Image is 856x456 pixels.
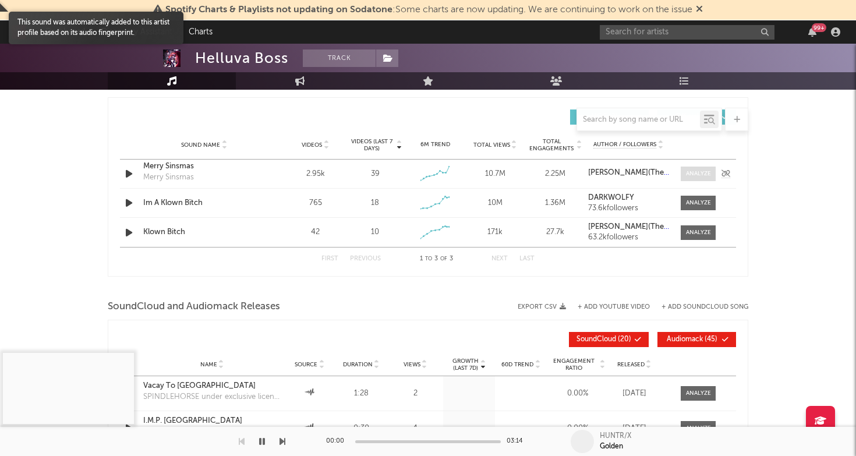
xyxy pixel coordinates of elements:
[143,197,265,209] a: Im A Klown Bïtch
[195,50,288,67] div: Helluva Boss
[667,336,703,343] span: Audiomack
[491,256,508,262] button: Next
[600,431,631,441] div: HUNTR/X
[550,423,605,434] div: 0.00 %
[588,223,731,231] strong: [PERSON_NAME](The Living Tombstone)
[143,227,265,238] a: Klown Bitch
[588,169,669,177] a: [PERSON_NAME](The Living Tombstone)
[473,142,510,149] span: Total Views
[143,172,194,183] div: Merry Sinsmas
[371,227,379,238] div: 10
[338,388,384,400] div: 1:28
[588,223,669,231] a: [PERSON_NAME](The Living Tombstone)
[600,441,623,452] div: Golden
[528,138,575,152] span: Total Engagements
[108,300,280,314] span: SoundCloud and Audiomack Releases
[518,303,566,310] button: Export CSV
[528,168,582,180] div: 2.25M
[657,332,736,347] button: Audiomack(45)
[593,141,656,149] span: Author / Followers
[452,358,479,365] p: Growth
[143,415,281,427] a: I.M.P. [GEOGRAPHIC_DATA]
[577,115,700,125] input: Search by song name or URL
[576,336,616,343] span: SoundCloud
[371,168,380,180] div: 39
[519,256,535,262] button: Last
[588,194,669,202] a: DARKWOLFY
[303,50,376,67] button: Track
[143,380,281,392] a: Vacay To [GEOGRAPHIC_DATA]
[321,256,338,262] button: First
[348,138,395,152] span: Videos (last 7 days)
[338,423,384,434] div: 0:30
[662,304,748,310] button: + Add SoundCloud Song
[302,142,322,149] span: Videos
[600,25,774,40] input: Search for artists
[468,197,522,209] div: 10M
[371,197,379,209] div: 18
[165,5,692,15] span: : Some charts are now updating. We are continuing to work on the issue
[181,142,220,149] span: Sound Name
[650,304,748,310] button: + Add SoundCloud Song
[611,388,657,400] div: [DATE]
[143,391,281,403] div: SPINDLEHORSE under exclusive license to Atlantic Recording Corporation
[569,332,649,347] button: SoundCloud(20)
[200,361,217,368] span: Name
[326,434,349,448] div: 00:00
[452,365,479,372] p: (Last 7d)
[550,358,598,372] span: Engagement Ratio
[588,194,634,202] strong: DARKWOLFY
[507,434,530,448] div: 03:14
[390,423,441,434] div: 4
[288,168,342,180] div: 2.95k
[578,304,650,310] button: + Add YouTube Video
[343,361,373,368] span: Duration
[468,227,522,238] div: 171k
[288,197,342,209] div: 765
[812,23,826,32] div: 99 +
[350,256,381,262] button: Previous
[550,388,605,400] div: 0.00 %
[404,252,468,266] div: 1 3 3
[425,256,432,261] span: to
[501,361,533,368] span: 60D Trend
[295,361,317,368] span: Source
[468,168,522,180] div: 10.7M
[440,256,447,261] span: of
[566,304,650,310] div: + Add YouTube Video
[576,336,631,343] span: ( 20 )
[808,27,816,37] button: 99+
[611,423,657,434] div: [DATE]
[143,161,265,172] a: Merry Sinsmas
[408,140,462,149] div: 6M Trend
[588,169,731,176] strong: [PERSON_NAME](The Living Tombstone)
[588,204,669,213] div: 73.6k followers
[528,197,582,209] div: 1.36M
[696,5,703,15] span: Dismiss
[181,20,221,44] a: Charts
[588,234,669,242] div: 63.2k followers
[390,388,441,400] div: 2
[288,227,342,238] div: 42
[617,361,645,368] span: Released
[9,17,183,38] span: This sound was automatically added to this artist profile based on its audio fingerprint.
[665,336,719,343] span: ( 45 )
[528,227,582,238] div: 27.7k
[404,361,420,368] span: Views
[165,5,392,15] span: Spotify Charts & Playlists not updating on Sodatone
